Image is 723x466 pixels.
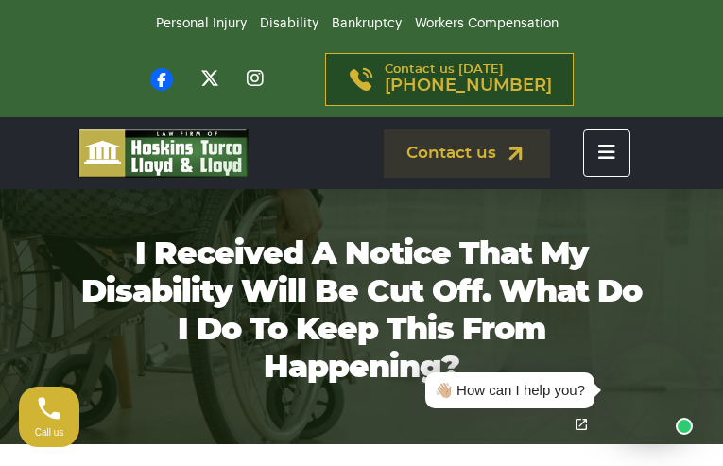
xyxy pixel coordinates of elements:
a: Bankruptcy [332,17,402,30]
span: Call us [35,427,64,438]
a: Contact us [384,129,550,178]
p: Contact us [DATE] [385,63,552,95]
div: 👋🏼 How can I help you? [435,380,585,402]
span: [PHONE_NUMBER] [385,77,552,95]
button: Toggle navigation [583,129,630,177]
img: logo [78,129,249,178]
a: Disability [260,17,318,30]
a: Open chat [561,405,601,444]
a: Personal Injury [156,17,247,30]
a: Contact us [DATE][PHONE_NUMBER] [325,53,574,106]
a: Workers Compensation [415,17,559,30]
h1: I Received a Notice That My Disability Will Be Cut Off. What Do I Do to Keep This From Happening? [78,236,646,388]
